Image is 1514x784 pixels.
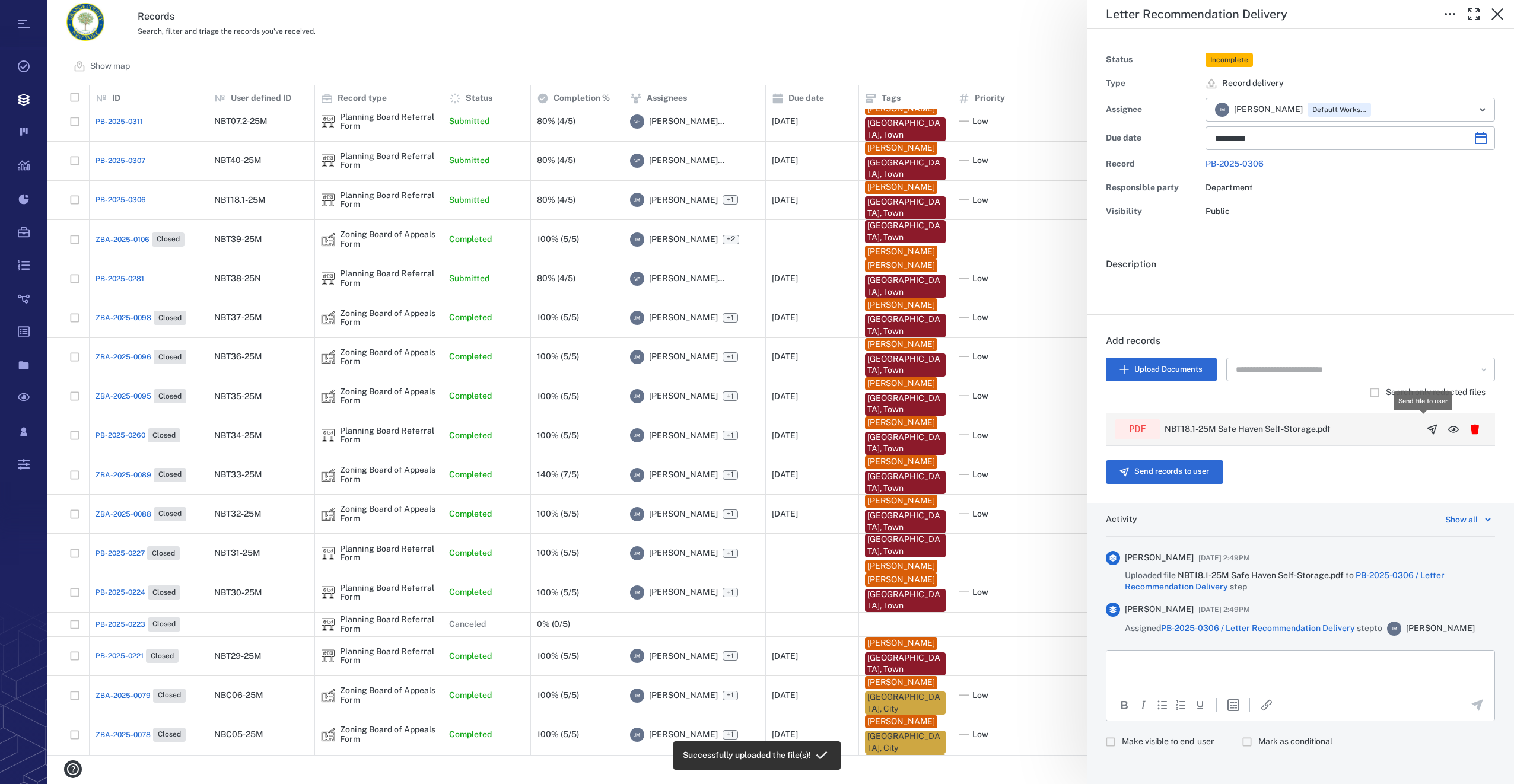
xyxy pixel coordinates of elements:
span: [PERSON_NAME] [1406,623,1475,635]
span: [PERSON_NAME] [1234,104,1303,116]
span: . [1106,282,1108,294]
h5: Letter Recommendation Delivery [1106,7,1287,22]
span: Make visible to end-user [1122,736,1214,748]
span: Assigned step to [1125,623,1382,635]
button: Open [1477,362,1491,377]
span: [PERSON_NAME] [1125,604,1194,616]
div: Responsible party [1106,180,1201,196]
button: Send the comment [1470,698,1484,712]
button: Send records to user [1106,460,1223,484]
div: Due date [1106,130,1201,146]
span: Uploaded file to step [1125,570,1495,593]
div: Successfully uploaded the file(s)! [683,745,811,766]
h6: Add records [1106,334,1495,358]
div: Comment will be marked as non-final decision [1242,731,1342,753]
h6: Activity [1106,514,1137,525]
button: Insert/edit link [1259,698,1274,712]
button: Close [1486,2,1509,26]
button: Choose date, selected date is Aug 28, 2025 [1469,126,1493,150]
span: Public [1206,206,1230,216]
div: Visibility [1106,203,1201,220]
h6: Description [1106,257,1495,272]
span: [PERSON_NAME] [1125,552,1194,564]
div: Type [1106,75,1201,92]
span: Mark as conditional [1258,736,1332,748]
button: Toggle to Edit Boxes [1438,2,1462,26]
span: [DATE] 2:49PM [1198,603,1250,617]
span: Incomplete [1208,55,1251,65]
button: Open [1474,101,1491,118]
a: PB-2025-0306 / Letter Recommendation Delivery [1161,623,1355,633]
div: Numbered list [1174,698,1188,712]
button: Underline [1193,698,1207,712]
span: Record delivery [1222,78,1284,90]
button: Upload Documents [1106,358,1217,381]
button: Toggle Fullscreen [1462,2,1486,26]
div: Send file to user [1398,394,1448,408]
span: Department [1206,183,1253,192]
div: Status [1106,52,1201,68]
div: J M [1387,622,1401,636]
a: PB-2025-0306 [1206,159,1264,168]
div: Show all [1445,512,1478,527]
span: [DATE] 2:49PM [1198,551,1250,565]
button: Bold [1117,698,1131,712]
span: Default Workspace [1310,105,1369,115]
div: Assignee [1106,101,1201,118]
span: Search only redacted files [1386,387,1486,399]
p: NBT18.1-25M Safe Haven Self-Storage.pdf [1165,423,1331,435]
div: pdf [1115,419,1160,439]
div: Bullet list [1155,698,1169,712]
button: Italic [1136,698,1150,712]
div: Search Document Manager Files [1226,358,1495,381]
div: J M [1215,103,1229,117]
span: Help [27,8,51,19]
div: Citizen will see comment [1106,731,1223,753]
span: NBT18.1-25M Safe Haven Self-Storage.pdf [1178,571,1346,580]
div: Record [1106,156,1201,173]
button: Insert template [1226,698,1241,712]
iframe: Rich Text Area [1106,651,1494,689]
